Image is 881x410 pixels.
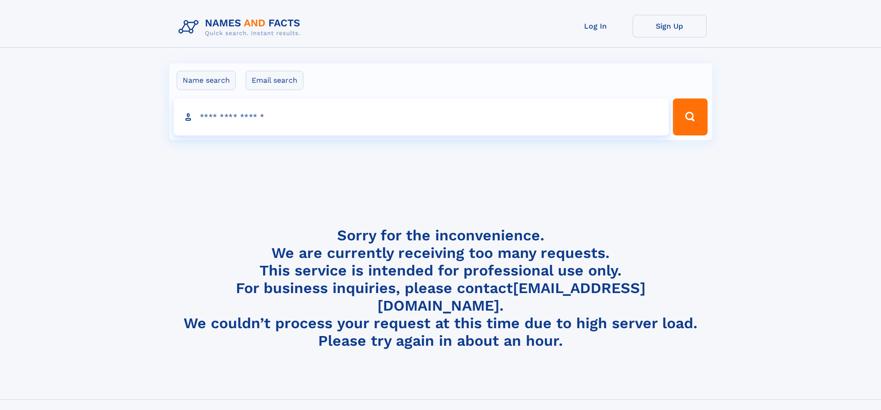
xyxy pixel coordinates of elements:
[175,226,707,350] h4: Sorry for the inconvenience. We are currently receiving too many requests. This service is intend...
[177,71,236,90] label: Name search
[175,15,308,40] img: Logo Names and Facts
[174,98,669,135] input: search input
[559,15,633,37] a: Log In
[377,279,646,314] a: [EMAIL_ADDRESS][DOMAIN_NAME]
[673,98,707,135] button: Search Button
[246,71,303,90] label: Email search
[633,15,707,37] a: Sign Up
